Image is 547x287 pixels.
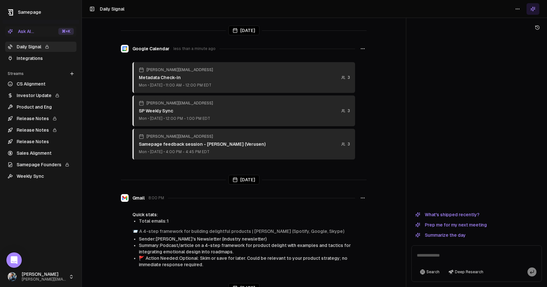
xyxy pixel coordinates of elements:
a: Product and Eng [5,102,76,112]
span: [PERSON_NAME][EMAIL_ADDRESS] [22,277,66,282]
span: [PERSON_NAME][EMAIL_ADDRESS] [147,101,213,106]
button: Prep me for my next meeting [411,221,491,229]
h1: Daily Signal [100,6,124,12]
a: A 4-step framework for building delightful products | [PERSON_NAME] (Spotify, Google, Skype) [139,229,344,234]
div: [DATE] [228,26,259,35]
a: Release Notes [5,113,76,124]
div: Samepage feedback session - [PERSON_NAME] (Verusen) [139,141,266,147]
span: 3 [348,75,350,80]
li: Sender: [PERSON_NAME]'s Newsletter (industry newsletter) [139,236,355,242]
button: Search [417,267,443,276]
img: Google Calendar [121,45,129,53]
li: Action Needed: Optional: Skim or save for later. Could be relevant to your product strategy; no i... [139,255,355,268]
div: Mon • [DATE] • 12:00 PM - 1:00 PM EDT [139,116,213,121]
button: [PERSON_NAME][PERSON_NAME][EMAIL_ADDRESS] [5,269,76,284]
span: 8:00 PM [148,195,164,201]
div: Quick stats: [132,211,355,218]
div: Mon • [DATE] • 11:00 AM - 12:00 PM EDT [139,83,213,88]
span: Samepage [18,10,41,15]
span: flag [139,256,144,261]
a: Release Notes [5,136,76,147]
span: less than a minute ago [173,46,216,51]
button: What's shipped recently? [411,211,483,218]
span: 3 [348,108,350,113]
img: Gmail [121,194,129,202]
div: Streams [5,69,76,79]
div: Open Intercom Messenger [6,252,22,268]
span: [PERSON_NAME] [22,272,66,277]
a: Release Notes [5,125,76,135]
a: Integrations [5,53,76,63]
a: Weekly Sync [5,171,76,181]
li: Summary: Podcast/article on a 4-step framework for product delight with examples and tactics for ... [139,242,355,255]
div: Ask AI... [8,28,34,35]
div: [DATE] [228,175,259,184]
button: Deep Research [445,267,487,276]
a: Samepage Founders [5,160,76,170]
a: Daily Signal [5,42,76,52]
span: 3 [348,142,350,147]
span: [PERSON_NAME][EMAIL_ADDRESS] [147,67,213,72]
a: Sales Alignment [5,148,76,158]
button: Ask AI...⌘+K [5,26,76,37]
div: Mon • [DATE] • 4:00 PM - 4:45 PM EDT [139,149,266,154]
button: Summarize the day [411,231,470,239]
span: envelope [132,229,138,234]
span: [PERSON_NAME][EMAIL_ADDRESS] [147,134,213,139]
li: Total emails: 1 [139,218,355,224]
img: 1695405595226.jpeg [8,272,17,281]
span: Google Calendar [132,45,170,52]
div: Metadata Check-in [139,74,213,81]
a: CS Alignment [5,79,76,89]
div: SP Weekly Sync [139,108,213,114]
span: Gmail [132,195,145,201]
div: ⌘ +K [58,28,74,35]
a: Investor Update [5,90,76,101]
